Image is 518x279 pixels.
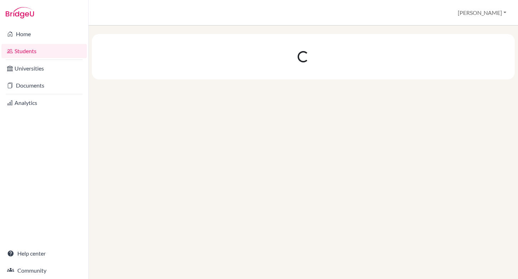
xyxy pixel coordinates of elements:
a: Documents [1,78,87,93]
a: Universities [1,61,87,76]
a: Help center [1,246,87,261]
button: [PERSON_NAME] [455,6,509,19]
a: Analytics [1,96,87,110]
a: Community [1,263,87,278]
img: Bridge-U [6,7,34,18]
a: Students [1,44,87,58]
a: Home [1,27,87,41]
